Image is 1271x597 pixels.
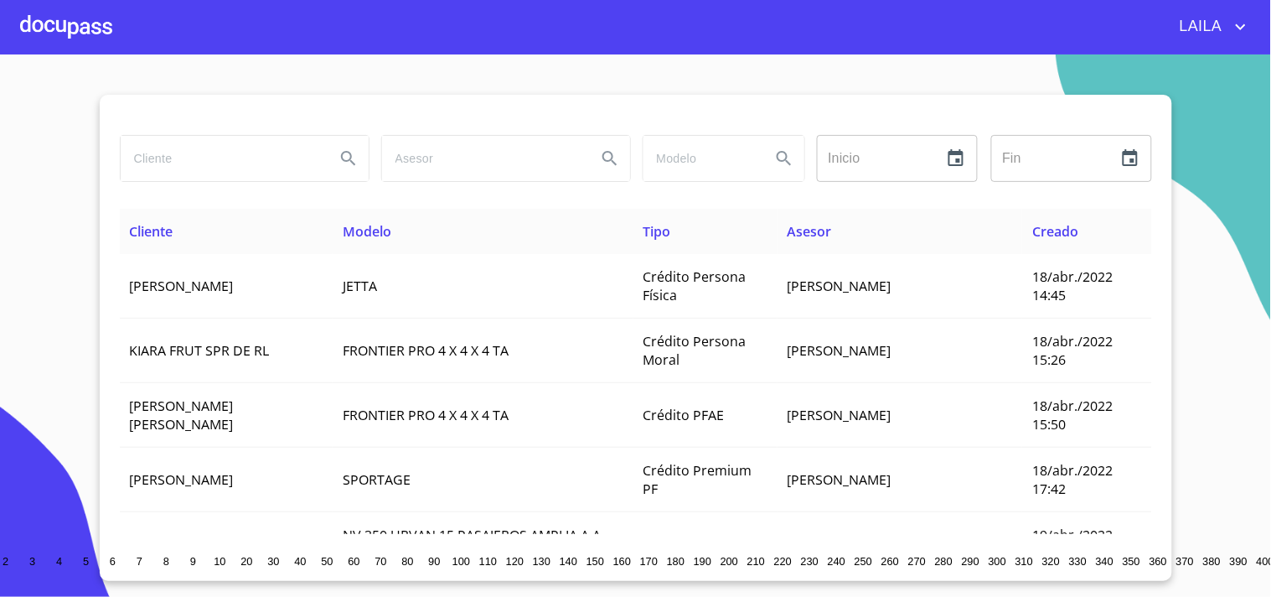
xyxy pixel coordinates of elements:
span: 8 [163,555,169,568]
button: 230 [797,548,824,574]
span: 170 [640,555,658,568]
button: 300 [984,548,1011,574]
span: 300 [989,555,1006,568]
span: NV 350 URVAN 15 PASAJEROS AMPLIA A A PAQ SEG T M [343,526,601,563]
button: 310 [1011,548,1038,574]
button: 3 [19,548,46,574]
button: 4 [46,548,73,574]
button: 390 [1226,548,1253,574]
span: Modelo [343,222,391,241]
span: Crédito Premium PF [643,461,752,498]
span: 60 [348,555,359,568]
span: [PERSON_NAME] [130,277,234,295]
span: 390 [1230,555,1248,568]
button: 6 [100,548,127,574]
span: 160 [613,555,631,568]
span: FRONTIER PRO 4 X 4 X 4 TA [343,341,509,360]
span: 18/abr./2022 14:45 [1032,267,1113,304]
button: 40 [287,548,314,574]
span: JETTA [343,277,377,295]
span: 370 [1176,555,1194,568]
button: 320 [1038,548,1065,574]
button: 340 [1092,548,1119,574]
input: search [643,136,757,181]
span: 50 [321,555,333,568]
span: 110 [479,555,497,568]
span: 330 [1069,555,1087,568]
button: 8 [153,548,180,574]
span: [PERSON_NAME] [788,470,891,489]
button: 140 [555,548,582,574]
input: search [382,136,583,181]
button: 90 [421,548,448,574]
span: LAILA [1167,13,1231,40]
button: 20 [234,548,261,574]
button: 220 [770,548,797,574]
span: 240 [828,555,845,568]
button: 130 [529,548,555,574]
span: 10 [214,555,225,568]
button: 180 [663,548,690,574]
span: 210 [747,555,765,568]
button: 30 [261,548,287,574]
button: 190 [690,548,716,574]
span: 90 [428,555,440,568]
span: KIARA FRUT SPR DE RL [130,341,270,360]
button: Search [328,138,369,179]
button: 120 [502,548,529,574]
button: Search [590,138,630,179]
button: 70 [368,548,395,574]
span: 230 [801,555,819,568]
span: 6 [110,555,116,568]
button: 50 [314,548,341,574]
span: 250 [855,555,872,568]
span: 9 [190,555,196,568]
button: 280 [931,548,958,574]
span: Creado [1032,222,1078,241]
span: Crédito Persona Moral [643,332,747,369]
button: 9 [180,548,207,574]
button: 100 [448,548,475,574]
button: 270 [904,548,931,574]
span: 18/abr./2022 15:50 [1032,397,1113,433]
span: Crédito Persona Física [643,267,747,304]
button: 110 [475,548,502,574]
span: 18/abr./2022 17:42 [1032,461,1113,498]
span: 30 [267,555,279,568]
span: 7 [137,555,142,568]
span: 5 [83,555,89,568]
span: 80 [401,555,413,568]
span: 2 [3,555,8,568]
span: FRONTIER PRO 4 X 4 X 4 TA [343,406,509,424]
span: 40 [294,555,306,568]
span: 120 [506,555,524,568]
button: 350 [1119,548,1145,574]
button: 380 [1199,548,1226,574]
span: 140 [560,555,577,568]
button: 370 [1172,548,1199,574]
span: 220 [774,555,792,568]
button: 160 [609,548,636,574]
button: 250 [850,548,877,574]
button: 60 [341,548,368,574]
span: [PERSON_NAME] [130,470,234,489]
span: 100 [452,555,470,568]
button: 290 [958,548,984,574]
span: 19/abr./2022 13:20 [1032,526,1113,563]
span: [PERSON_NAME] [788,406,891,424]
span: [PERSON_NAME] [788,277,891,295]
span: 4 [56,555,62,568]
span: 70 [375,555,386,568]
button: 330 [1065,548,1092,574]
span: 3 [29,555,35,568]
span: 320 [1042,555,1060,568]
button: 210 [743,548,770,574]
button: 240 [824,548,850,574]
span: 200 [721,555,738,568]
span: 360 [1150,555,1167,568]
span: Crédito PFAE [643,406,725,424]
button: account of current user [1167,13,1251,40]
span: 20 [240,555,252,568]
span: 190 [694,555,711,568]
span: 350 [1123,555,1140,568]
